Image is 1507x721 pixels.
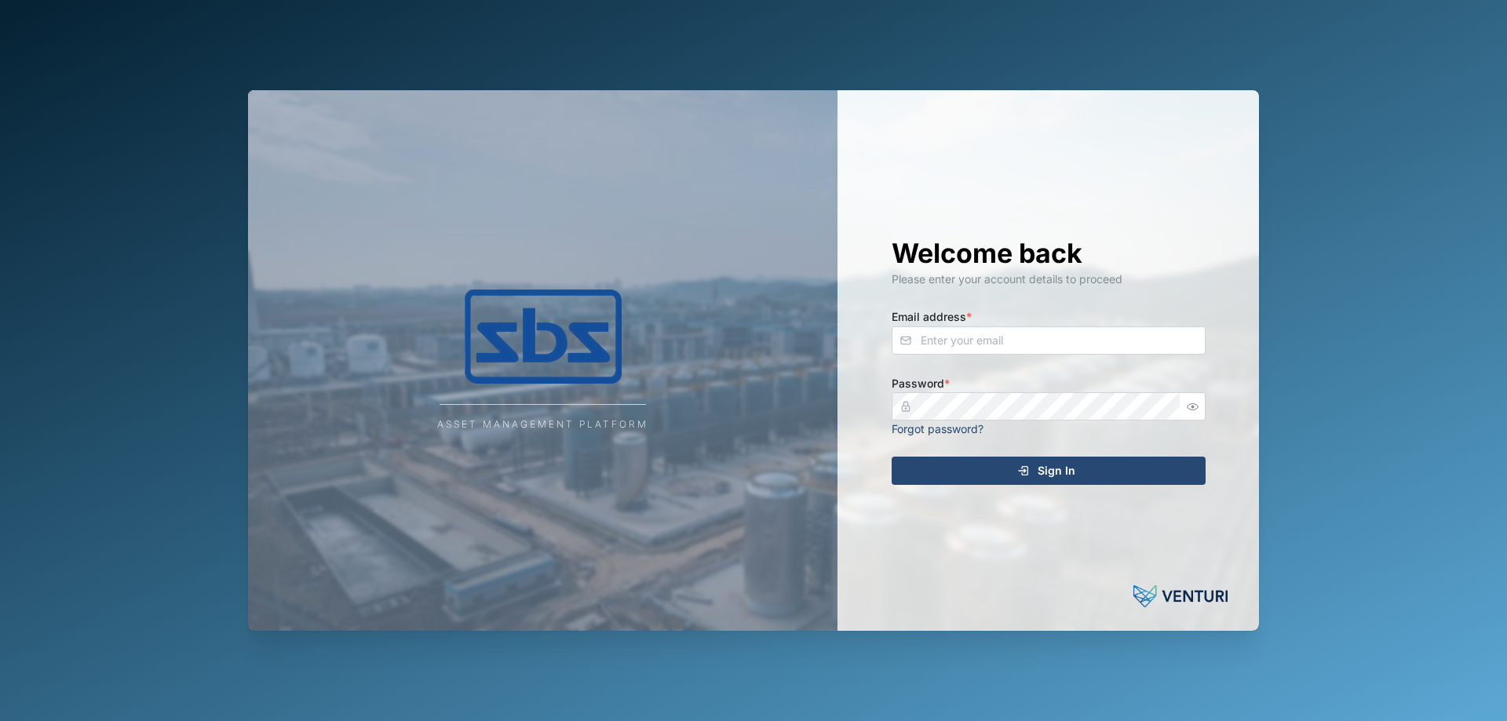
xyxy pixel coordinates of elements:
[1133,581,1228,612] img: Powered by: Venturi
[437,417,648,432] div: Asset Management Platform
[892,236,1206,271] h1: Welcome back
[892,457,1206,485] button: Sign In
[892,308,972,326] label: Email address
[1038,457,1075,484] span: Sign In
[892,271,1206,288] div: Please enter your account details to proceed
[892,326,1206,355] input: Enter your email
[892,375,950,392] label: Password
[386,289,700,384] img: Company Logo
[892,422,983,435] a: Forgot password?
